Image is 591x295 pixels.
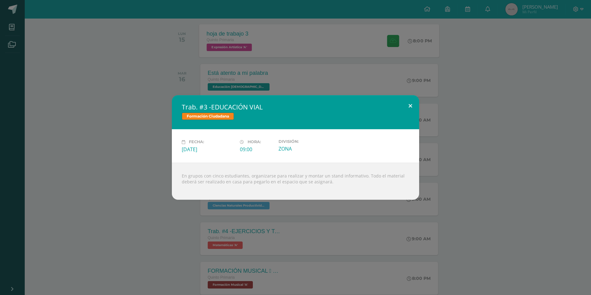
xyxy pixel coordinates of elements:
button: Close (Esc) [402,95,419,116]
span: Formación Ciudadana [182,113,234,120]
label: División: [278,139,332,144]
h2: Trab. #3 -EDUCACIÓN VIAL [182,103,409,111]
span: Hora: [248,140,261,144]
div: ZONA [278,145,332,152]
span: Fecha: [189,140,204,144]
div: En grupos con cinco estudiantes, organizarse para realizar y montar un stand informativo. Todo el... [172,163,419,200]
div: [DATE] [182,146,235,153]
div: 09:00 [240,146,274,153]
